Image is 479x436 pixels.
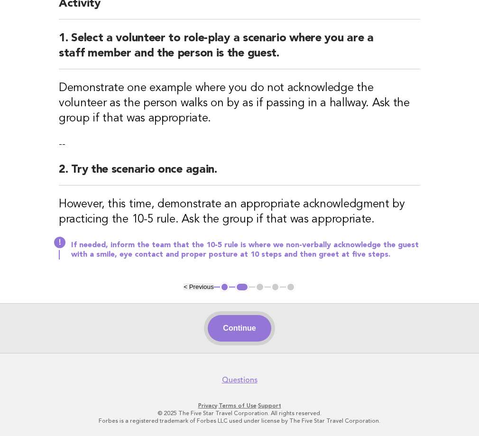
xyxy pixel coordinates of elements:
button: 2 [235,282,249,292]
a: Support [258,402,281,409]
h2: 1. Select a volunteer to role-play a scenario where you are a staff member and the person is the ... [59,31,420,69]
h3: Demonstrate one example where you do not acknowledge the volunteer as the person walks on by as i... [59,81,420,126]
p: If needed, inform the team that the 10-5 rule is where we non-verbally acknowledge the guest with... [71,241,420,260]
p: © 2025 The Five Star Travel Corporation. All rights reserved. [13,409,466,417]
h3: However, this time, demonstrate an appropriate acknowledgment by practicing the 10-5 rule. Ask th... [59,197,420,227]
button: < Previous [184,283,213,290]
a: Terms of Use [219,402,257,409]
p: · · [13,402,466,409]
button: Continue [208,315,271,342]
p: -- [59,138,420,151]
p: Forbes is a registered trademark of Forbes LLC used under license by The Five Star Travel Corpora... [13,417,466,425]
h2: 2. Try the scenario once again. [59,162,420,186]
button: 1 [220,282,230,292]
a: Privacy [198,402,217,409]
a: Questions [222,375,258,385]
